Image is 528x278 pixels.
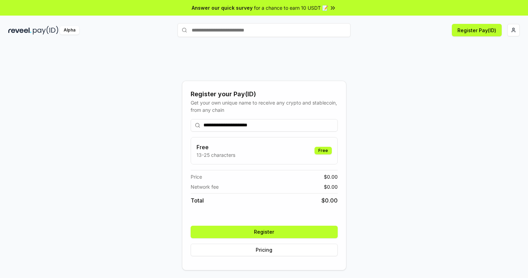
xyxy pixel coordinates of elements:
[254,4,328,11] span: for a chance to earn 10 USDT 📝
[324,173,338,180] span: $ 0.00
[315,147,332,154] div: Free
[8,26,31,35] img: reveel_dark
[191,244,338,256] button: Pricing
[197,143,235,151] h3: Free
[324,183,338,190] span: $ 0.00
[452,24,502,36] button: Register Pay(ID)
[60,26,79,35] div: Alpha
[33,26,58,35] img: pay_id
[191,226,338,238] button: Register
[191,196,204,205] span: Total
[191,99,338,114] div: Get your own unique name to receive any crypto and stablecoin, from any chain
[191,173,202,180] span: Price
[321,196,338,205] span: $ 0.00
[191,183,219,190] span: Network fee
[197,151,235,159] p: 13-25 characters
[191,89,338,99] div: Register your Pay(ID)
[192,4,253,11] span: Answer our quick survey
